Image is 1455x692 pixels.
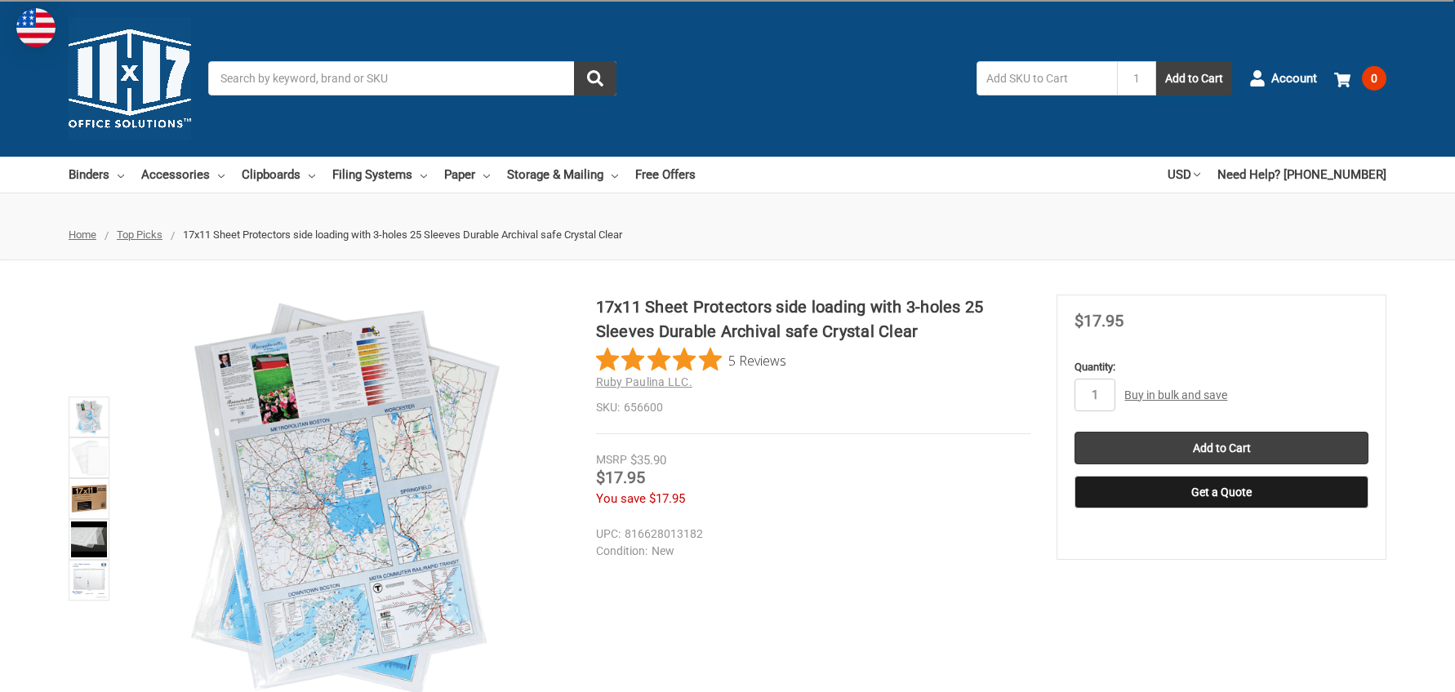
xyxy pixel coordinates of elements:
[332,157,427,193] a: Filing Systems
[71,440,107,476] img: 17x11 Sheet Protectors side loading with 3-holes 25 Sleeves Durable Archival safe Crystal Clear
[596,468,645,487] span: $17.95
[728,348,786,372] span: 5 Reviews
[1075,359,1368,375] label: Quantity:
[596,526,1023,543] dd: 816628013182
[183,228,622,241] span: 17x11 Sheet Protectors side loading with 3-holes 25 Sleeves Durable Archival safe Crystal Clear
[596,491,646,506] span: You save
[596,399,1030,416] dd: 656600
[649,491,685,506] span: $17.95
[69,17,191,140] img: 11x17.com
[71,481,107,517] img: 17x11 Sheet Protector Poly with holes on 11" side 656600
[444,157,490,193] a: Paper
[1124,388,1227,401] a: Buy in bulk and save
[630,453,666,468] span: $35.90
[1362,66,1386,91] span: 0
[596,543,647,560] dt: Condition:
[977,61,1117,95] input: Add SKU to Cart
[635,157,696,193] a: Free Offers
[69,157,124,193] a: Binders
[1075,311,1124,330] span: $17.95
[596,375,692,388] a: Ruby Paulina LLC.
[596,451,627,468] div: MSRP
[242,157,315,193] a: Clipboards
[69,228,96,241] a: Home
[1249,57,1317,100] a: Account
[71,521,107,557] img: 17x11 Sheet Protectors side loading with 3-holes 25 Sleeves Durable Archival safe Crystal Clear
[71,399,107,435] img: Ruby Paulina 17x11 Sheet Protectors side loading with 3-holes 25 Sleeves Durable Archival safe Cr...
[1217,157,1386,193] a: Need Help? [PHONE_NUMBER]
[208,61,616,95] input: Search by keyword, brand or SKU
[596,348,786,372] button: Rated 5 out of 5 stars from 5 reviews. Jump to reviews.
[596,526,621,543] dt: UPC:
[71,562,107,598] img: 17x11 Sheet Protectors side loading with 3-holes 25 Sleeves Durable Archival safe Crystal Clear
[1075,476,1368,508] button: Get a Quote
[117,228,162,241] a: Top Picks
[1168,157,1200,193] a: USD
[1156,61,1232,95] button: Add to Cart
[596,543,1023,560] dd: New
[1075,432,1368,464] input: Add to Cart
[16,8,56,47] img: duty and tax information for United States
[1271,69,1317,88] span: Account
[141,157,225,193] a: Accessories
[596,399,620,416] dt: SKU:
[596,295,1030,344] h1: 17x11 Sheet Protectors side loading with 3-holes 25 Sleeves Durable Archival safe Crystal Clear
[507,157,618,193] a: Storage & Mailing
[1334,57,1386,100] a: 0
